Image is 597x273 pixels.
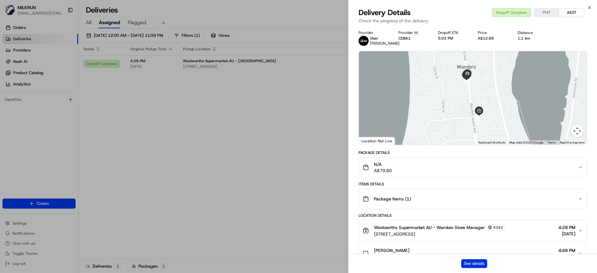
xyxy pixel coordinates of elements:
[359,150,587,155] div: Package Details
[370,41,400,46] span: [PERSON_NAME]
[359,157,587,177] button: N/AA$79.80
[464,77,471,84] div: 13
[558,224,575,231] span: 4:28 PM
[370,36,378,41] span: Uber
[374,224,485,231] span: Woolworths Supermarket AU - Warnbro Store Manager
[374,167,392,174] span: A$79.80
[359,220,587,241] button: Woolworths Supermarket AU - Warnbro Store Manager4342[STREET_ADDRESS]4:28 PM[DATE]
[478,36,508,41] div: A$12.68
[359,189,587,209] button: Package Items (1)
[360,137,381,145] img: Google
[398,36,411,41] button: CDBA1
[518,30,547,35] div: Distance
[478,30,508,35] div: Price
[438,30,468,35] div: Dropoff ETA
[374,231,505,237] span: [STREET_ADDRESS]
[478,140,505,145] button: Keyboard shortcuts
[559,8,584,17] button: AEST
[509,141,543,144] span: Map data ©2025 Google
[359,137,395,145] div: Location Not Live
[374,247,409,254] span: [PERSON_NAME]
[359,36,369,46] img: uber-new-logo.jpeg
[571,125,584,137] button: Map camera controls
[359,213,587,218] div: Location Details
[359,30,388,35] div: Provider
[374,161,392,167] span: N/A
[558,254,575,260] span: [DATE]
[474,112,481,119] div: 9
[474,112,481,118] div: 5
[461,259,487,268] button: See details
[359,243,587,264] button: [PERSON_NAME][STREET_ADDRESS]4:48 PM[DATE]
[359,18,587,24] p: Check the progress of the delivery.
[493,225,503,230] span: 4342
[518,36,547,41] div: 1.1 km
[360,137,381,145] a: Open this area in Google Maps (opens a new window)
[534,8,559,17] button: PHT
[558,231,575,237] span: [DATE]
[374,196,411,202] span: Package Items ( 1 )
[558,247,575,254] span: 4:48 PM
[374,254,415,260] span: [STREET_ADDRESS]
[560,141,585,144] a: Report a map error
[359,8,411,18] span: Delivery Details
[547,141,556,144] a: Terms (opens in new tab)
[438,36,468,41] div: 5:03 PM
[359,182,587,187] div: Items Details
[398,30,428,35] div: Provider Id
